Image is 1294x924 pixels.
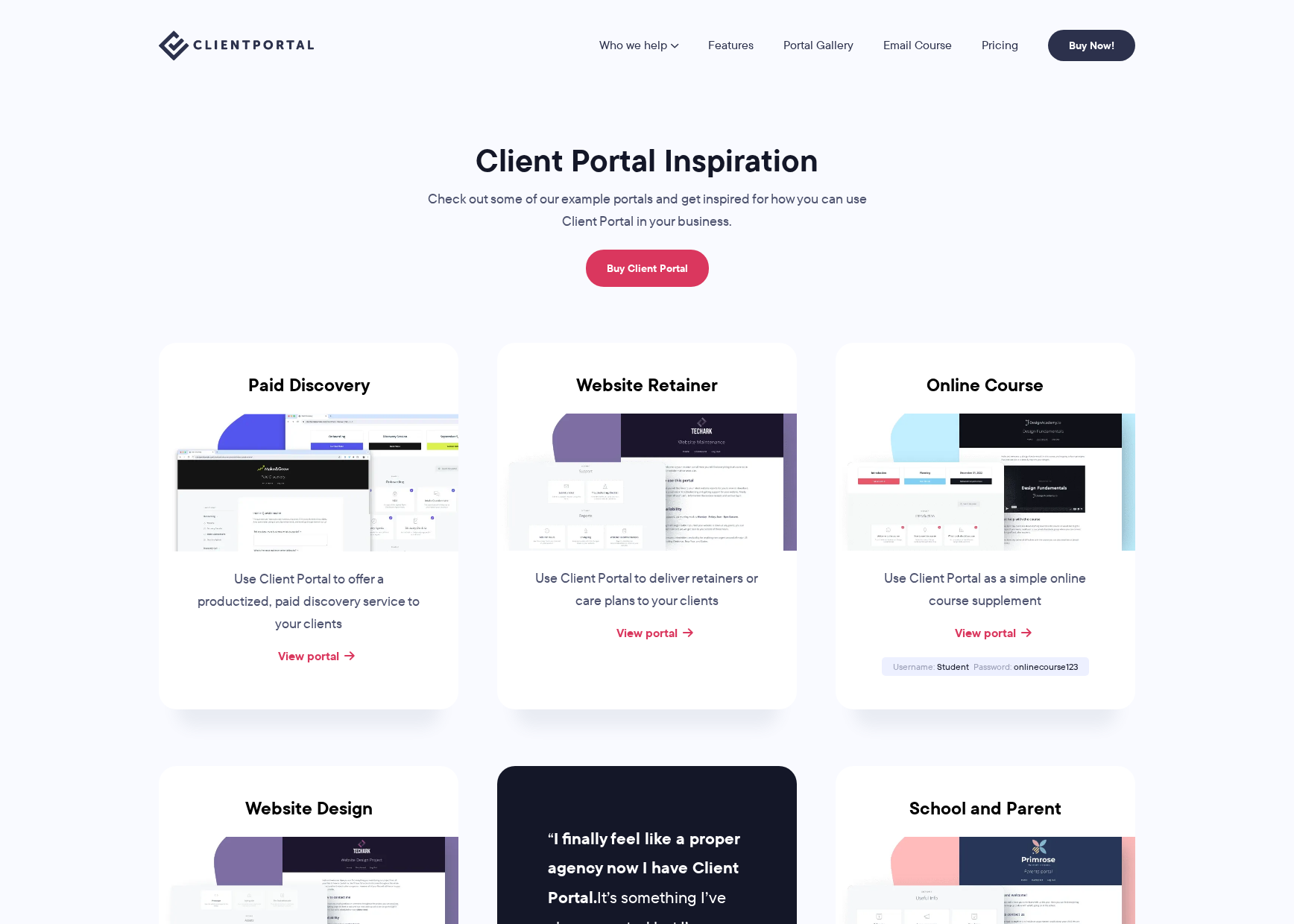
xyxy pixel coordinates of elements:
[497,375,797,414] h3: Website Retainer
[159,798,458,837] h3: Website Design
[397,189,897,233] p: Check out some of our example portals and get inspired for how you can use Client Portal in your ...
[973,660,1011,673] span: Password
[616,624,678,642] a: View portal
[836,798,1135,837] h3: School and Parent
[599,39,678,51] a: Who we help
[548,826,739,911] strong: I finally feel like a proper agency now I have Client Portal.
[586,250,709,287] a: Buy Client Portal
[872,568,1099,613] p: Use Client Portal as a simple online course supplement
[708,39,754,51] a: Features
[1014,660,1078,673] span: onlinecourse123
[783,39,853,51] a: Portal Gallery
[534,568,760,613] p: Use Client Portal to deliver retainers or care plans to your clients
[982,39,1018,51] a: Pricing
[893,660,935,673] span: Username
[1048,30,1135,61] a: Buy Now!
[397,141,897,180] h1: Client Portal Inspiration
[195,569,422,636] p: Use Client Portal to offer a productized, paid discovery service to your clients
[955,624,1016,642] a: View portal
[278,647,339,665] a: View portal
[883,39,952,51] a: Email Course
[836,375,1135,414] h3: Online Course
[159,375,458,414] h3: Paid Discovery
[937,660,969,673] span: Student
